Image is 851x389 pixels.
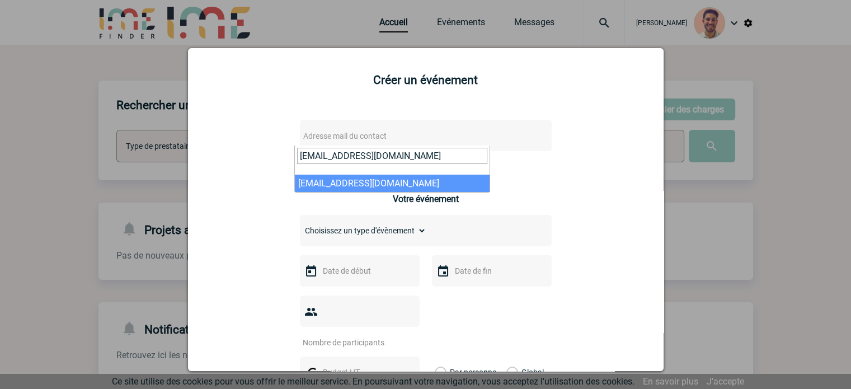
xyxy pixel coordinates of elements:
[452,264,529,278] input: Date de fin
[295,175,490,192] li: [EMAIL_ADDRESS][DOMAIN_NAME]
[320,365,397,379] input: Budget HT
[202,73,650,87] h2: Créer un événement
[393,194,459,204] h3: Votre événement
[303,132,387,140] span: Adresse mail du contact
[300,335,405,350] input: Nombre de participants
[506,357,514,388] label: Global
[435,357,447,388] label: Par personne
[320,264,397,278] input: Date de début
